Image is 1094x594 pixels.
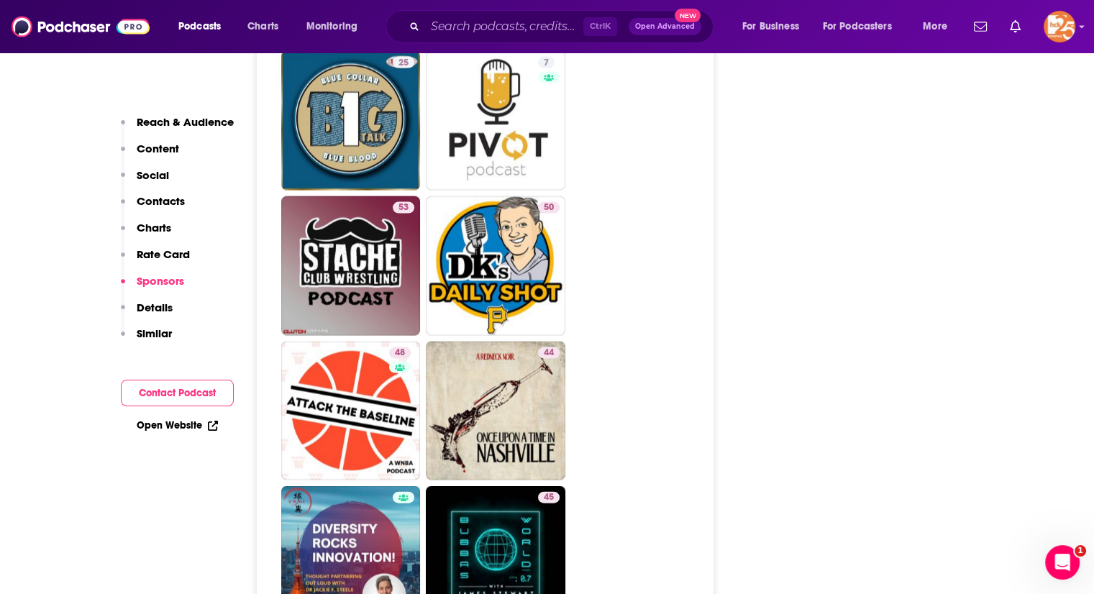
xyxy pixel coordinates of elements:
span: Monitoring [306,17,357,37]
button: open menu [813,15,913,38]
a: 7 [538,57,555,68]
a: 53 [281,196,421,336]
button: open menu [732,15,817,38]
a: 50 [538,202,560,214]
a: Charts [238,15,287,38]
span: Logged in as kerrifulks [1044,11,1075,42]
button: Similar [121,326,172,353]
a: 44 [426,342,565,481]
span: Open Advanced [635,23,695,30]
span: 53 [398,201,409,215]
a: 44 [538,347,560,359]
p: Rate Card [137,247,190,261]
button: Reach & Audience [121,115,234,142]
button: open menu [296,15,376,38]
span: Podcasts [178,17,221,37]
p: Content [137,142,179,155]
button: Rate Card [121,247,190,274]
p: Reach & Audience [137,115,234,129]
a: 25 [393,57,414,68]
span: 1 [1075,545,1086,557]
img: User Profile [1044,11,1075,42]
button: Social [121,168,169,195]
span: 50 [544,201,554,215]
div: Search podcasts, credits, & more... [399,10,727,43]
iframe: Intercom live chat [1045,545,1080,580]
span: For Podcasters [823,17,892,37]
span: For Business [742,17,799,37]
p: Charts [137,221,171,234]
button: Sponsors [121,274,184,301]
p: Social [137,168,169,182]
a: Open Website [137,419,218,431]
button: open menu [913,15,965,38]
span: 7 [544,56,549,70]
a: Show notifications dropdown [968,14,993,39]
a: 53 [393,202,414,214]
span: 25 [398,56,409,70]
p: Similar [137,326,172,340]
span: 45 [544,490,554,505]
button: Details [121,301,173,327]
a: 25 [281,51,421,191]
span: Charts [247,17,278,37]
a: 48 [281,342,421,481]
a: 7 [426,51,565,191]
span: More [923,17,947,37]
input: Search podcasts, credits, & more... [425,15,583,38]
a: 50 [426,196,565,336]
button: open menu [168,15,240,38]
span: Ctrl K [583,17,617,36]
a: 45 [538,492,560,503]
a: Show notifications dropdown [1004,14,1026,39]
span: 44 [544,346,554,360]
span: New [675,9,701,22]
button: Content [121,142,179,168]
span: 48 [395,346,405,360]
button: Open AdvancedNew [629,18,701,35]
button: Contacts [121,194,185,221]
p: Sponsors [137,274,184,288]
button: Charts [121,221,171,247]
p: Contacts [137,194,185,208]
img: Podchaser - Follow, Share and Rate Podcasts [12,13,150,40]
a: 48 [389,347,411,359]
button: Contact Podcast [121,380,234,406]
button: Show profile menu [1044,11,1075,42]
p: Details [137,301,173,314]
